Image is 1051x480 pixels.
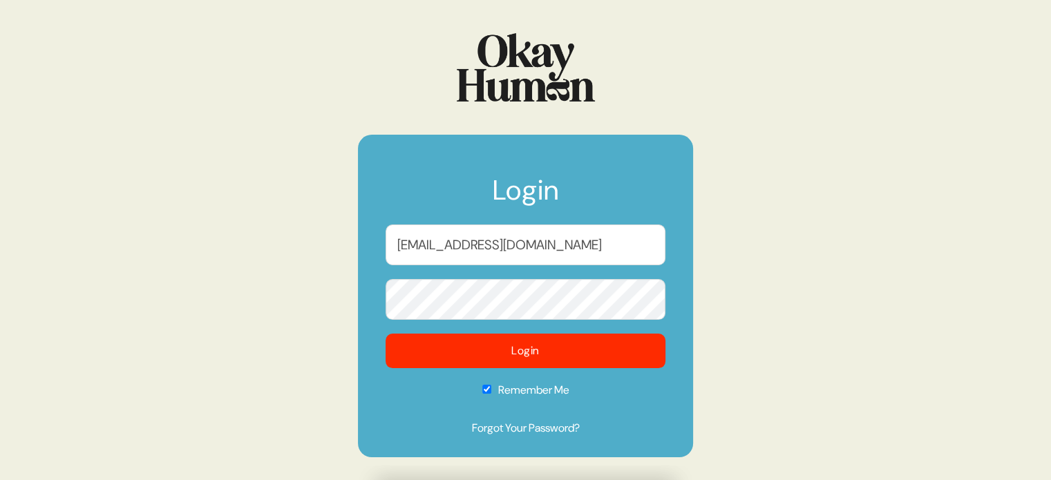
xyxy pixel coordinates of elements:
h1: Login [386,176,665,218]
input: Remember Me [482,385,491,394]
img: Logo [457,33,595,102]
a: Forgot Your Password? [386,420,665,436]
input: Email [386,224,665,265]
label: Remember Me [386,382,665,407]
button: Login [386,334,665,368]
